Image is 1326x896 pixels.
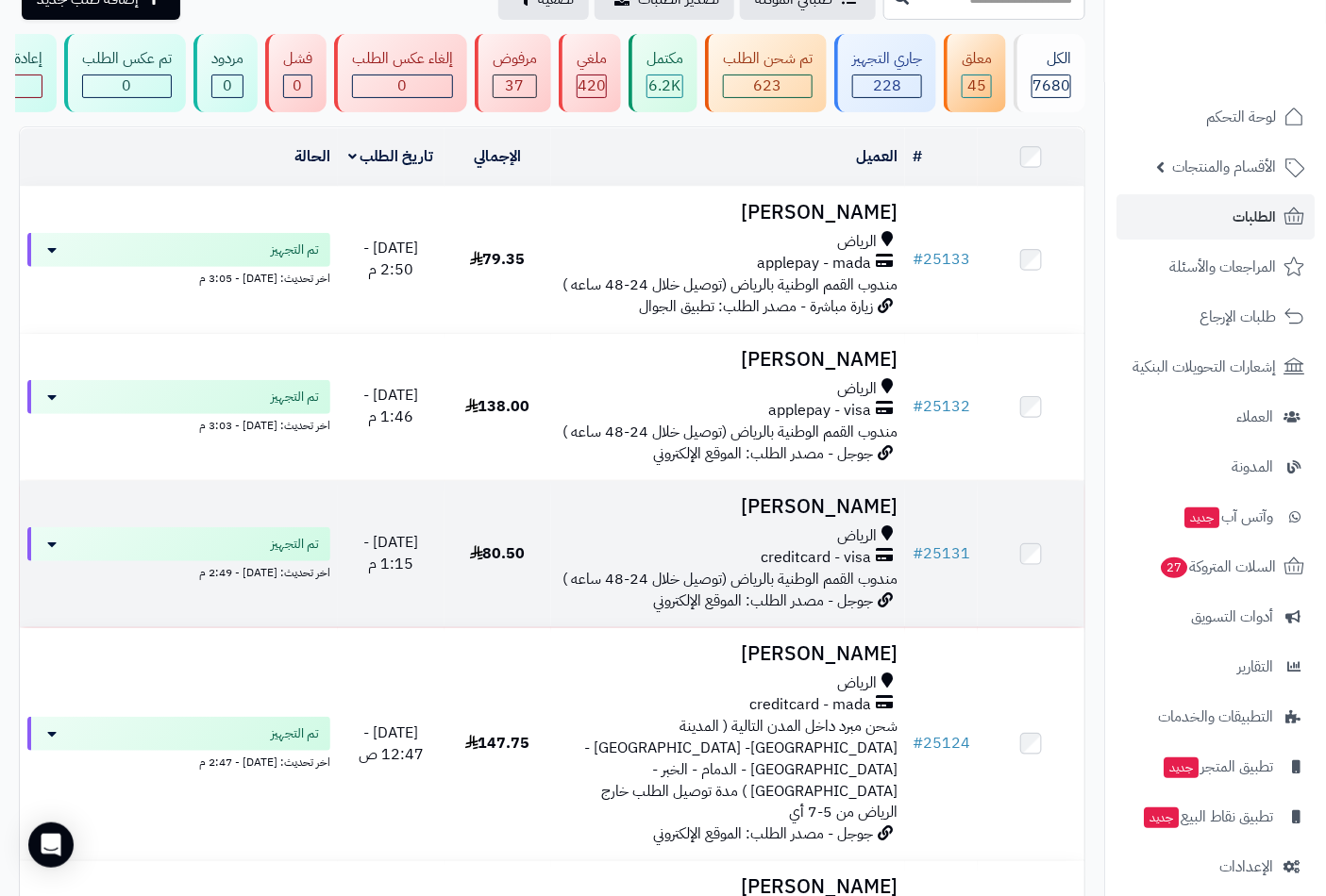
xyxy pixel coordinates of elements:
[1116,844,1315,889] a: الإعدادات
[1116,344,1315,390] a: إشعارات التحويلات البنكية
[723,48,813,70] div: تم شحن الطلب
[294,145,330,168] a: الحالة
[1164,757,1199,778] span: جديد
[353,75,452,97] div: 0
[1116,244,1315,290] a: المراجعات والأسئلة
[1116,594,1315,639] a: أدوات التسويق
[837,525,877,547] span: الرياض
[1162,754,1273,780] span: تطبيق المتجر
[284,75,311,97] div: 0
[1032,48,1071,70] div: الكل
[27,751,330,771] div: اخر تحديث: [DATE] - 2:47 م
[559,202,898,224] h3: [PERSON_NAME]
[913,395,923,418] span: #
[1206,104,1276,130] span: لوحة التحكم
[60,34,190,112] a: تم عكس الطلب 0
[271,724,319,743] span: تم التجهيز
[913,542,923,565] span: #
[913,248,923,271] span: #
[190,34,261,112] a: مردود 0
[211,48,243,70] div: مردود
[1236,404,1273,430] span: العملاء
[27,561,330,581] div: اخر تحديث: [DATE] - 2:49 م
[837,231,877,253] span: الرياض
[494,75,536,97] div: 37
[212,75,243,97] div: 0
[1116,694,1315,739] a: التطبيقات والخدمات
[831,34,940,112] a: جاري التجهيز 228
[1161,557,1187,578] span: 27
[913,395,970,418] a: #25132
[1116,794,1315,839] a: تطبيق نقاط البيعجديد
[646,48,683,70] div: مكتمل
[82,48,172,70] div: تم عكس الطلب
[1116,294,1315,340] a: طلبات الإرجاع
[1032,75,1070,97] span: 7680
[913,732,970,755] a: #25124
[271,535,319,554] span: تم التجهيز
[856,145,898,168] a: العميل
[330,34,471,112] a: إلغاء عكس الطلب 0
[1010,34,1089,112] a: الكل7680
[1191,604,1273,630] span: أدوات التسويق
[852,48,922,70] div: جاري التجهيز
[853,75,921,97] div: 228
[470,248,526,271] span: 79.35
[1159,554,1276,580] span: السلات المتروكة
[1183,504,1273,530] span: وآتس آب
[647,75,682,97] div: 6151
[653,822,873,845] span: جوجل - مصدر الطلب: الموقع الإلكتروني
[1233,204,1276,230] span: الطلبات
[1116,744,1315,789] a: تطبيق المتجرجديد
[1198,50,1308,90] img: logo-2.png
[1232,454,1273,480] span: المدونة
[1116,94,1315,140] a: لوحة التحكم
[398,75,408,97] span: 0
[261,34,330,112] a: فشل 0
[1116,194,1315,240] a: الطلبات
[1116,394,1315,440] a: العملاء
[913,542,970,565] a: #25131
[363,237,418,281] span: [DATE] - 2:50 م
[913,248,970,271] a: #25133
[493,48,537,70] div: مرفوض
[757,253,871,274] span: applepay - mada
[967,75,986,97] span: 45
[294,75,303,97] span: 0
[1219,854,1273,880] span: الإعدادات
[837,378,877,400] span: الرياض
[271,388,319,407] span: تم التجهيز
[27,267,330,287] div: اخر تحديث: [DATE] - 3:05 م
[506,75,525,97] span: 37
[653,442,873,465] span: جوجل - مصدر الطلب: الموقع الإلكتروني
[474,145,521,168] a: الإجمالي
[940,34,1010,112] a: معلق 45
[1142,804,1273,830] span: تطبيق نقاط البيع
[1116,444,1315,489] a: المدونة
[348,145,434,168] a: تاريخ الطلب
[749,694,871,716] span: creditcard - mada
[577,48,607,70] div: ملغي
[471,34,555,112] a: مرفوض 37
[1184,507,1219,528] span: جديد
[562,421,898,443] span: مندوب القمم الوطنية بالرياض (توصيل خلال 24-48 ساعه )
[559,496,898,518] h3: [PERSON_NAME]
[649,75,681,97] span: 6.2K
[653,589,873,612] span: جوجل - مصدر الطلب: الموقع الإلكتروني
[1172,154,1276,180] span: الأقسام والمنتجات
[28,822,74,868] div: Open Intercom Messenger
[283,48,312,70] div: فشل
[1169,254,1276,280] span: المراجعات والأسئلة
[761,547,871,569] span: creditcard - visa
[584,715,898,823] span: شحن مبرد داخل المدن التالية ( المدينة [GEOGRAPHIC_DATA]- [GEOGRAPHIC_DATA] - [GEOGRAPHIC_DATA] - ...
[963,75,991,97] div: 45
[470,542,526,565] span: 80.50
[1116,644,1315,689] a: التقارير
[359,722,424,766] span: [DATE] - 12:47 ص
[1144,807,1179,828] span: جديد
[837,672,877,694] span: الرياض
[559,349,898,371] h3: [PERSON_NAME]
[83,75,171,97] div: 0
[913,145,922,168] a: #
[271,241,319,259] span: تم التجهيز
